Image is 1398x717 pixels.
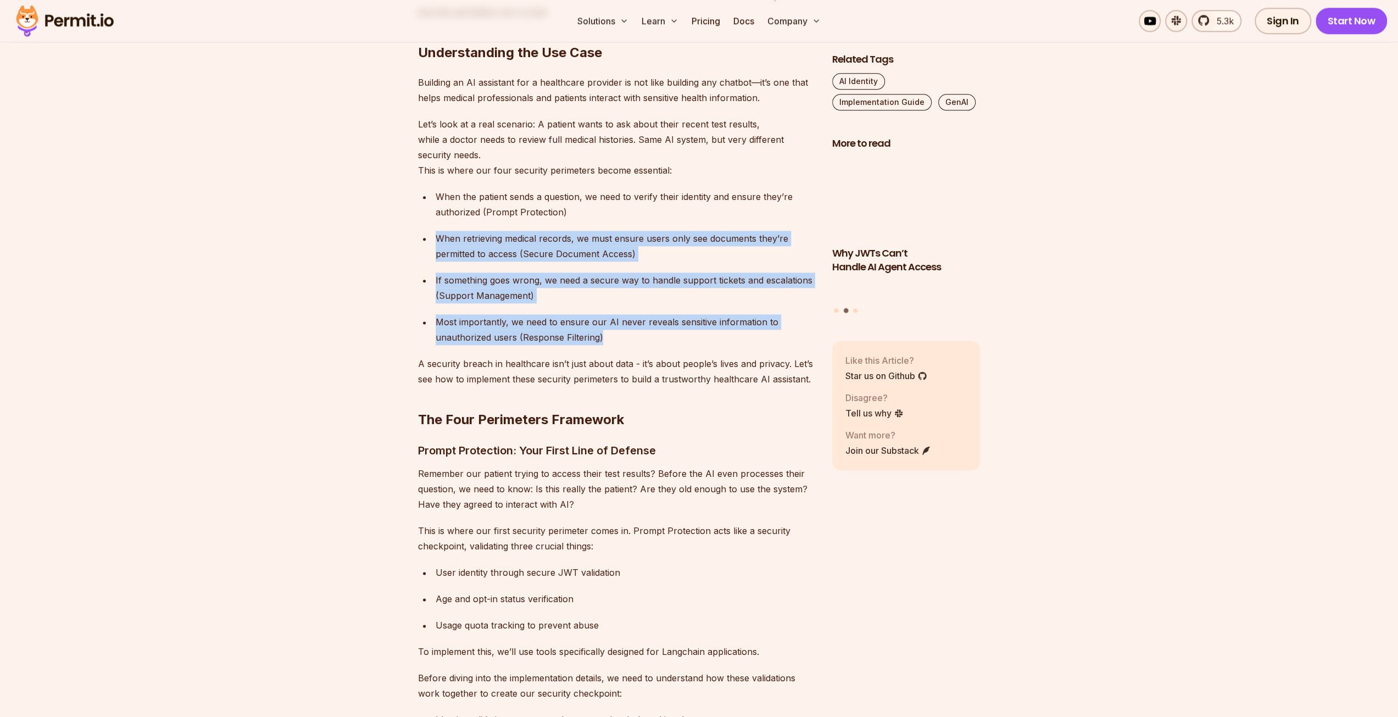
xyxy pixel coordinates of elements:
img: Why JWTs Can’t Handle AI Agent Access [832,157,981,241]
a: Sign In [1255,8,1311,34]
p: Building an AI assistant for a healthcare provider is not like building any chatbot—it’s one that... [418,75,815,105]
a: Tell us why [845,407,904,420]
a: Why JWTs Can’t Handle AI Agent AccessWhy JWTs Can’t Handle AI Agent Access [832,157,981,302]
p: Remember our patient trying to access their test results? Before the AI even processes their ques... [418,466,815,512]
a: Implementation Guide [832,94,932,110]
a: GenAI [938,94,976,110]
div: User identity through secure JWT validation [436,565,815,580]
div: When the patient sends a question, we need to verify their identity and ensure they’re authorized... [436,189,815,220]
button: Go to slide 2 [843,308,848,313]
h2: More to read [832,137,981,151]
p: Before diving into the implementation details, we need to understand how these validations work t... [418,670,815,701]
p: To implement this, we’ll use tools specifically designed for Langchain applications. [418,644,815,659]
li: 2 of 3 [832,157,981,302]
a: Join our Substack [845,444,931,457]
p: A security breach in healthcare isn’t just about data - it’s about people’s lives and privacy. Le... [418,356,815,387]
span: 5.3k [1210,14,1234,27]
p: This is where our first security perimeter comes in. Prompt Protection acts like a security check... [418,523,815,554]
div: Most importantly, we need to ensure our AI never reveals sensitive information to unauthorized us... [436,314,815,345]
button: Solutions [573,10,633,32]
p: Like this Article? [845,354,927,367]
a: Star us on Github [845,369,927,382]
div: Age and opt-in status verification [436,591,815,607]
button: Go to slide 3 [853,308,857,313]
div: If something goes wrong, we need a secure way to handle support tickets and escalations (Support ... [436,273,815,303]
div: Usage quota tracking to prevent abuse [436,618,815,633]
h2: The Four Perimeters Framework [418,367,815,429]
h3: Why JWTs Can’t Handle AI Agent Access [832,247,981,274]
div: Posts [832,157,981,315]
a: Docs [729,10,759,32]
p: Want more? [845,429,931,442]
a: AI Identity [832,73,885,90]
h2: Related Tags [832,53,981,66]
button: Go to slide 1 [834,308,838,313]
a: Start Now [1316,8,1388,34]
p: Let’s look at a real scenario: A patient wants to ask about their recent test results, while a do... [418,116,815,178]
h3: Prompt Protection: Your First Line of Defense [418,442,815,459]
a: Pricing [687,10,725,32]
img: Permit logo [11,2,119,40]
p: Disagree? [845,391,904,404]
button: Learn [637,10,683,32]
button: Company [763,10,825,32]
a: 5.3k [1191,10,1241,32]
div: When retrieving medical records, we must ensure users only see documents they’re permitted to acc... [436,231,815,262]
